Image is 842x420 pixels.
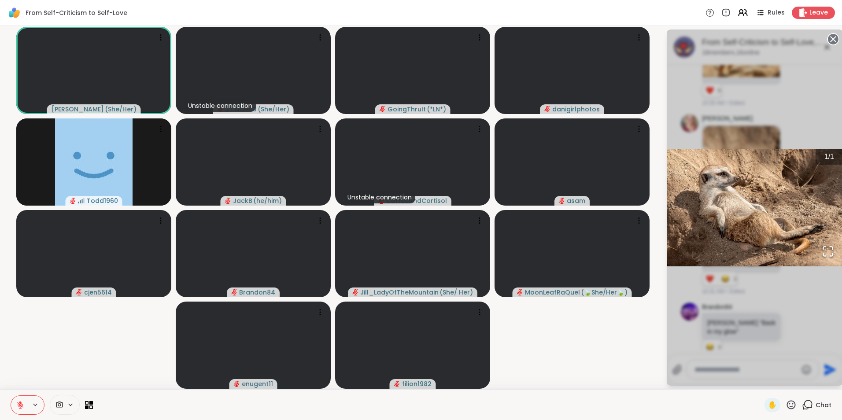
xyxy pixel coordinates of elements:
[87,196,118,205] span: Todd1960
[55,118,133,206] img: Todd1960
[352,289,358,295] span: audio-muted
[70,198,76,204] span: audio-muted
[234,381,240,387] span: audio-muted
[258,105,289,114] span: ( She/Her )
[380,106,386,112] span: audio-muted
[525,288,580,297] span: MoonLeafRaQuel
[559,198,565,204] span: audio-muted
[552,105,600,114] span: danigirlphotos
[344,191,415,203] div: Unstable connection
[768,8,785,17] span: Rules
[76,289,82,295] span: audio-muted
[239,288,275,297] span: Brandon84
[253,196,282,205] span: ( he/him )
[394,381,400,387] span: audio-muted
[439,288,473,297] span: ( She/ Her )
[517,289,523,295] span: audio-muted
[360,288,439,297] span: Jill_LadyOfTheMountain
[388,105,426,114] span: GoingThruIt
[233,196,252,205] span: JackB
[816,401,831,409] span: Chat
[84,288,112,297] span: cjen5614
[105,105,137,114] span: ( She/Her )
[386,196,447,205] span: CoffeeAndCortisol
[768,400,777,410] span: ✋
[402,379,432,388] span: filion1982
[7,5,22,20] img: ShareWell Logomark
[567,196,585,205] span: asam
[544,106,550,112] span: audio-muted
[242,379,273,388] span: enugent11
[26,8,127,17] span: From Self-Criticism to Self-Love
[581,288,628,297] span: ( 🍃She/Her🍃 )
[809,8,828,17] span: Leave
[231,289,237,295] span: audio-muted
[52,105,104,114] span: [PERSON_NAME]
[225,198,231,204] span: audio-muted
[185,99,256,112] div: Unstable connection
